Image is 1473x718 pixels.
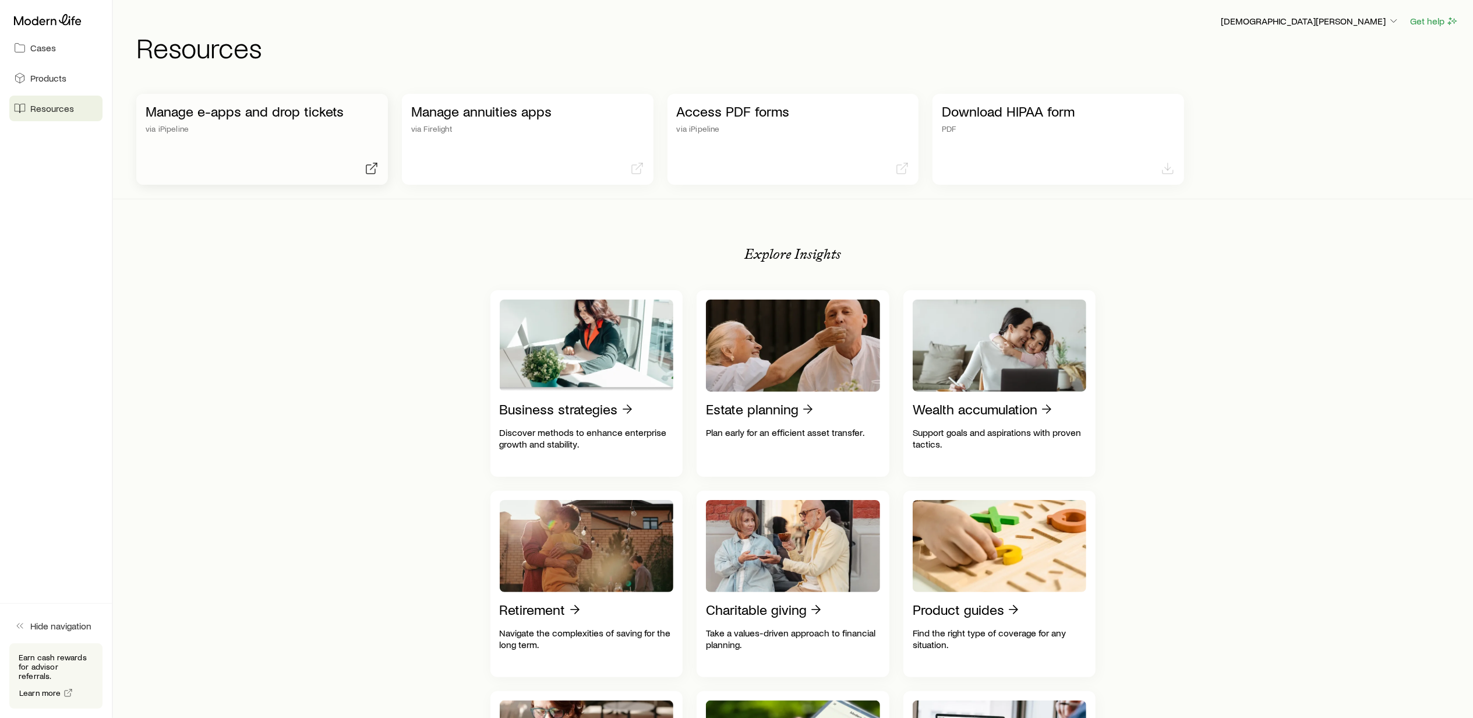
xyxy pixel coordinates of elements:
p: Take a values-driven approach to financial planning. [706,627,880,650]
button: Hide navigation [9,613,103,639]
span: Resources [30,103,74,114]
a: RetirementNavigate the complexities of saving for the long term. [490,491,683,677]
a: Download HIPAA formPDF [932,94,1184,185]
span: Products [30,72,66,84]
img: Business strategies [500,300,674,392]
button: [DEMOGRAPHIC_DATA][PERSON_NAME] [1220,15,1400,29]
p: Wealth accumulation [913,401,1037,417]
img: Wealth accumulation [913,300,1087,392]
p: Manage annuities apps [411,103,644,119]
p: Manage e-apps and drop tickets [146,103,379,119]
p: Find the right type of coverage for any situation. [913,627,1087,650]
p: Support goals and aspirations with proven tactics. [913,427,1087,450]
a: Product guidesFind the right type of coverage for any situation. [903,491,1096,677]
a: Estate planningPlan early for an efficient asset transfer. [697,290,889,477]
a: Resources [9,96,103,121]
p: Navigate the complexities of saving for the long term. [500,627,674,650]
p: Earn cash rewards for advisor referrals. [19,653,93,681]
p: via iPipeline [677,124,910,133]
p: Charitable giving [706,601,807,618]
p: [DEMOGRAPHIC_DATA][PERSON_NAME] [1221,15,1400,27]
p: PDF [942,124,1175,133]
a: Products [9,65,103,91]
a: Wealth accumulationSupport goals and aspirations with proven tactics. [903,290,1096,477]
p: Product guides [913,601,1004,618]
a: Cases [9,35,103,61]
button: Get help [1410,15,1459,28]
p: Download HIPAA form [942,103,1175,119]
img: Charitable giving [706,500,880,592]
p: Discover methods to enhance enterprise growth and stability. [500,427,674,450]
p: Explore Insights [745,246,842,262]
p: Retirement [500,601,566,618]
span: Hide navigation [30,620,91,632]
h1: Resources [136,33,1459,61]
img: Retirement [500,500,674,592]
span: Cases [30,42,56,54]
img: Product guides [913,500,1087,592]
div: Earn cash rewards for advisor referrals.Learn more [9,643,103,709]
a: Business strategiesDiscover methods to enhance enterprise growth and stability. [490,290,683,477]
a: Charitable givingTake a values-driven approach to financial planning. [697,491,889,677]
span: Learn more [19,689,61,697]
p: Estate planning [706,401,799,417]
p: Business strategies [500,401,618,417]
p: via iPipeline [146,124,379,133]
p: Access PDF forms [677,103,910,119]
img: Estate planning [706,300,880,392]
p: via Firelight [411,124,644,133]
p: Plan early for an efficient asset transfer. [706,427,880,438]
